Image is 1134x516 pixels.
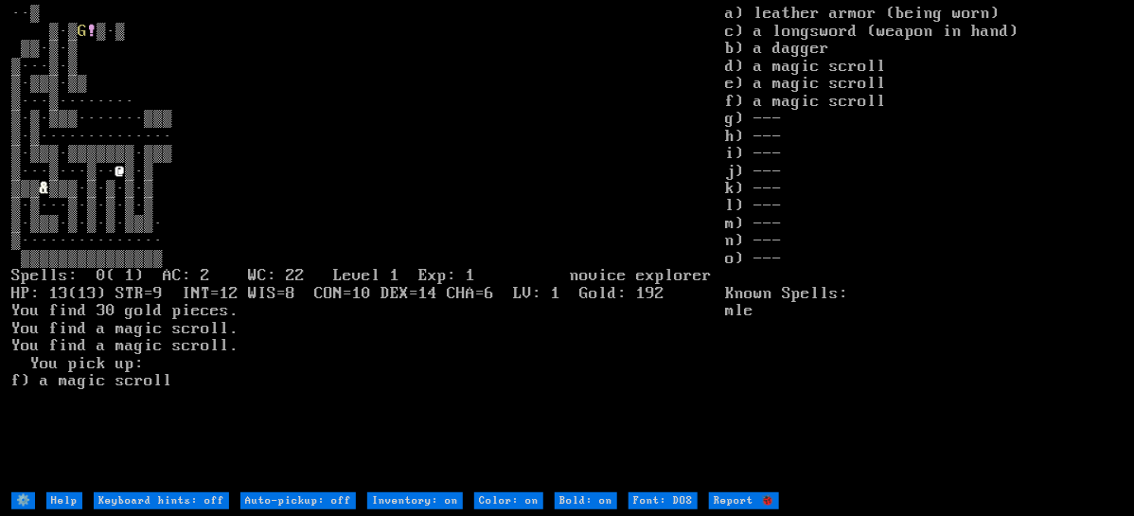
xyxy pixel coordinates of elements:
input: Keyboard hints: off [94,492,229,509]
input: Inventory: on [367,492,463,509]
input: ⚙️ [11,492,35,509]
larn: ··▒ ▒·▒ ▒·▒ ▒▒·▒·▒ ▒···▒·▒ ▒·▒▒▒·▒▒ ▒···▒········ ▒·▒·▒▒▒·······▒▒▒ ▒·▒·············· ▒·▒▒▒·▒▒▒▒▒... [11,5,726,489]
font: & [40,179,49,198]
stats: a) leather armor (being worn) c) a longsword (weapon in hand) b) a dagger d) a magic scroll e) a ... [726,5,1123,489]
input: Report 🐞 [709,492,779,509]
input: Color: on [474,492,543,509]
input: Auto-pickup: off [240,492,356,509]
font: G [78,22,87,41]
font: ! [87,22,97,41]
input: Bold: on [555,492,617,509]
font: @ [115,162,125,181]
input: Help [46,492,82,509]
input: Font: DOS [629,492,698,509]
